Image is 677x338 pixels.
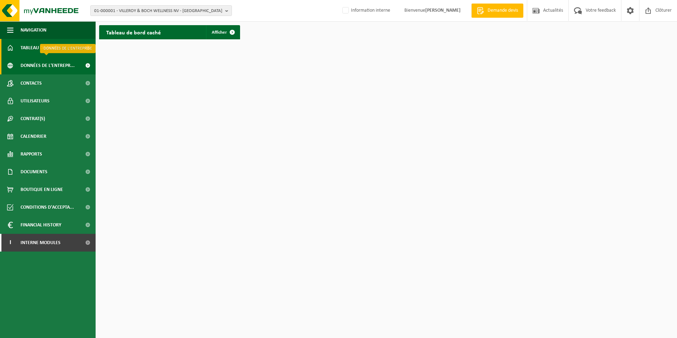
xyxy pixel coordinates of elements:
[7,234,13,252] span: I
[486,7,520,14] span: Demande devis
[21,181,63,198] span: Boutique en ligne
[21,21,46,39] span: Navigation
[206,25,239,39] a: Afficher
[21,57,75,74] span: Données de l'entrepr...
[21,74,42,92] span: Contacts
[99,25,168,39] h2: Tableau de bord caché
[21,198,74,216] span: Conditions d'accepta...
[425,8,461,13] strong: [PERSON_NAME]
[21,234,61,252] span: Interne modules
[21,128,46,145] span: Calendrier
[21,145,42,163] span: Rapports
[21,110,45,128] span: Contrat(s)
[21,163,47,181] span: Documents
[471,4,523,18] a: Demande devis
[341,5,390,16] label: Information interne
[94,6,222,16] span: 01-000001 - VILLEROY & BOCH WELLNESS NV - [GEOGRAPHIC_DATA]
[21,39,59,57] span: Tableau de bord
[21,216,61,234] span: Financial History
[21,92,50,110] span: Utilisateurs
[212,30,227,35] span: Afficher
[90,5,232,16] button: 01-000001 - VILLEROY & BOCH WELLNESS NV - [GEOGRAPHIC_DATA]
